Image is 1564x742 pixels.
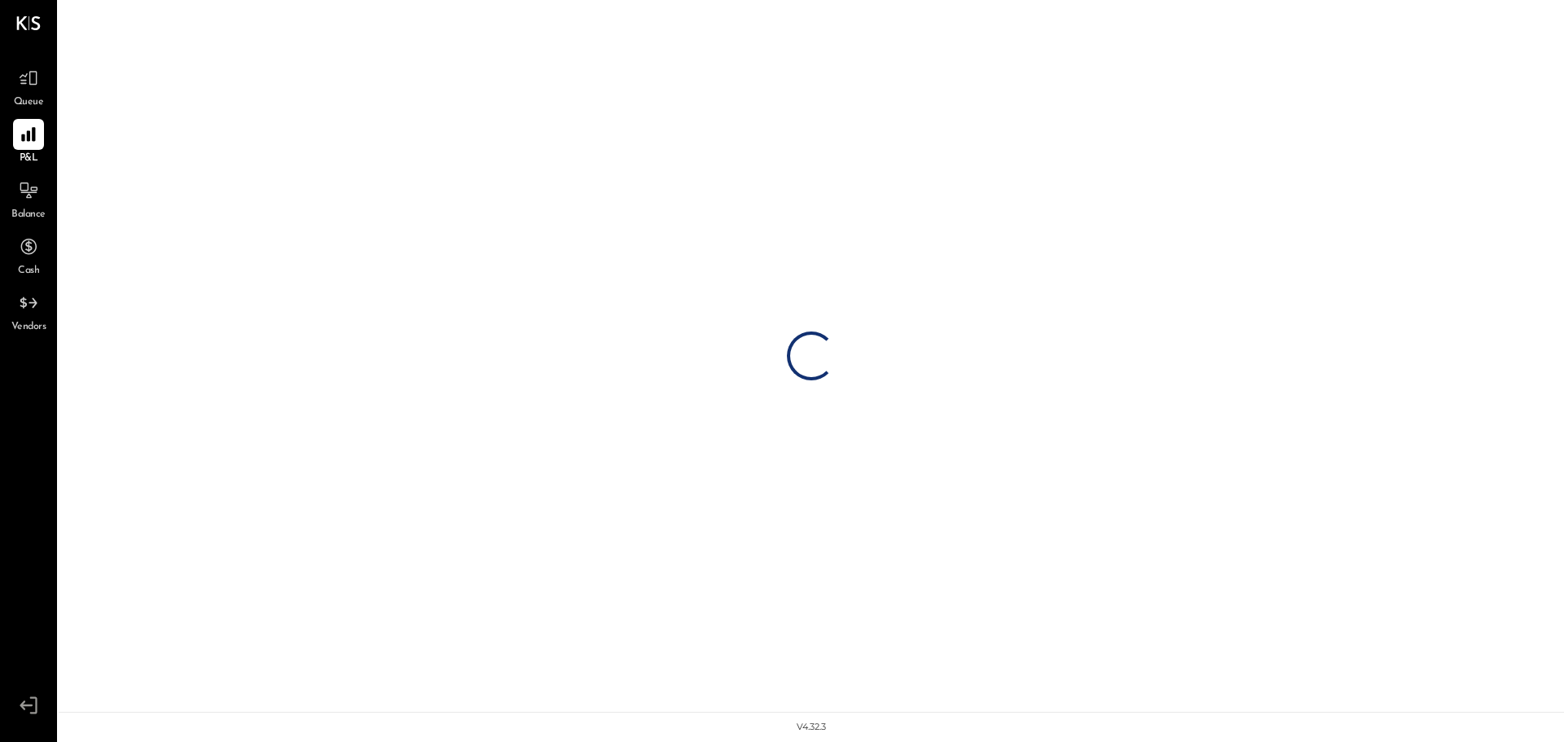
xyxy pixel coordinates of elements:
a: Queue [1,63,56,110]
a: Cash [1,231,56,279]
span: Vendors [11,320,46,335]
span: Cash [18,264,39,279]
span: P&L [20,151,38,166]
div: v 4.32.3 [797,721,826,734]
a: Vendors [1,288,56,335]
a: P&L [1,119,56,166]
span: Balance [11,208,46,222]
a: Balance [1,175,56,222]
span: Queue [14,95,44,110]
